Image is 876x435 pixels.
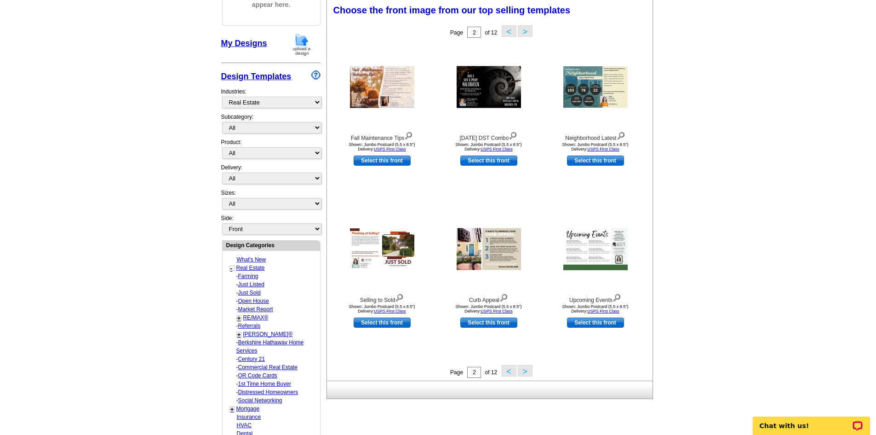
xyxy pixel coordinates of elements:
[457,228,521,270] img: Curb Appeal
[613,292,621,302] img: view design details
[587,147,619,151] a: USPS First Class
[236,339,304,354] a: Berkshire Hathaway Home Services
[238,306,273,313] a: Market Report
[332,292,433,304] div: Selling to Sold
[238,281,264,288] a: Just Listed
[229,272,319,280] div: -
[238,381,291,387] a: 1st Time Home Buyer
[499,292,508,302] img: view design details
[311,70,321,80] img: design-wizard-help-icon.png
[354,318,411,328] a: use this design
[354,156,411,166] a: use this design
[238,323,261,329] a: Referrals
[243,314,269,321] a: RE/MAX®
[485,369,497,376] span: of 12
[229,388,319,396] div: -
[518,365,532,377] button: >
[563,228,628,270] img: Upcoming Events
[350,66,414,108] img: Fall Maintenance Tips
[237,256,266,263] a: What's New
[237,331,241,338] a: +
[221,214,321,236] div: Side:
[567,156,624,166] a: use this design
[229,363,319,371] div: -
[545,304,646,313] div: Shown: Jumbo Postcard (5.5 x 8.5") Delivery:
[332,142,433,151] div: Shown: Jumbo Postcard (5.5 x 8.5") Delivery:
[237,314,241,322] a: +
[237,422,252,429] a: HVAC
[238,372,277,379] a: QR Code Cards
[229,371,319,380] div: -
[333,5,571,15] span: Choose the front image from our top selling templates
[404,130,413,140] img: view design details
[238,356,265,362] a: Century 21
[502,365,516,377] button: <
[563,66,628,108] img: Neighborhood Latest
[485,29,497,36] span: of 12
[229,297,319,305] div: -
[290,33,314,56] img: upload-design
[229,380,319,388] div: -
[221,72,292,81] a: Design Templates
[460,318,517,328] a: use this design
[238,389,298,395] a: Distressed Homeowners
[229,305,319,313] div: -
[238,397,282,404] a: Social Networking
[243,331,293,337] a: [PERSON_NAME]®
[438,292,539,304] div: Curb Appeal
[518,25,532,37] button: >
[238,290,261,296] a: Just Sold
[237,414,261,420] a: Insurance
[229,322,319,330] div: -
[230,406,234,413] a: +
[438,130,539,142] div: [DATE] DST Combo
[238,273,258,279] a: Farming
[545,292,646,304] div: Upcoming Events
[229,289,319,297] div: -
[221,163,321,189] div: Delivery:
[545,130,646,142] div: Neighborhood Latest
[481,309,513,313] a: USPS First Class
[747,406,876,435] iframe: LiveChat chat widget
[374,147,406,151] a: USPS First Class
[229,396,319,405] div: -
[229,280,319,289] div: -
[221,113,321,138] div: Subcategory:
[395,292,404,302] img: view design details
[617,130,625,140] img: view design details
[236,406,260,412] a: Mortgage
[460,156,517,166] a: use this design
[229,355,319,363] div: -
[221,39,267,48] a: My Designs
[229,338,319,355] div: -
[332,304,433,313] div: Shown: Jumbo Postcard (5.5 x 8.5") Delivery:
[236,265,265,271] a: Real Estate
[238,298,269,304] a: Open House
[438,304,539,313] div: Shown: Jumbo Postcard (5.5 x 8.5") Delivery:
[509,130,517,140] img: view design details
[587,309,619,313] a: USPS First Class
[221,138,321,163] div: Product:
[450,369,463,376] span: Page
[545,142,646,151] div: Shown: Jumbo Postcard (5.5 x 8.5") Delivery:
[457,66,521,108] img: Halloween DST Combo
[332,130,433,142] div: Fall Maintenance Tips
[502,25,516,37] button: <
[438,142,539,151] div: Shown: Jumbo Postcard (5.5 x 8.5") Delivery:
[481,147,513,151] a: USPS First Class
[350,228,414,270] img: Selling to Sold
[223,241,320,249] div: Design Categories
[230,265,233,272] a: -
[221,83,321,113] div: Industries:
[567,318,624,328] a: use this design
[450,29,463,36] span: Page
[238,364,298,371] a: Commercial Real Estate
[221,189,321,214] div: Sizes:
[374,309,406,313] a: USPS First Class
